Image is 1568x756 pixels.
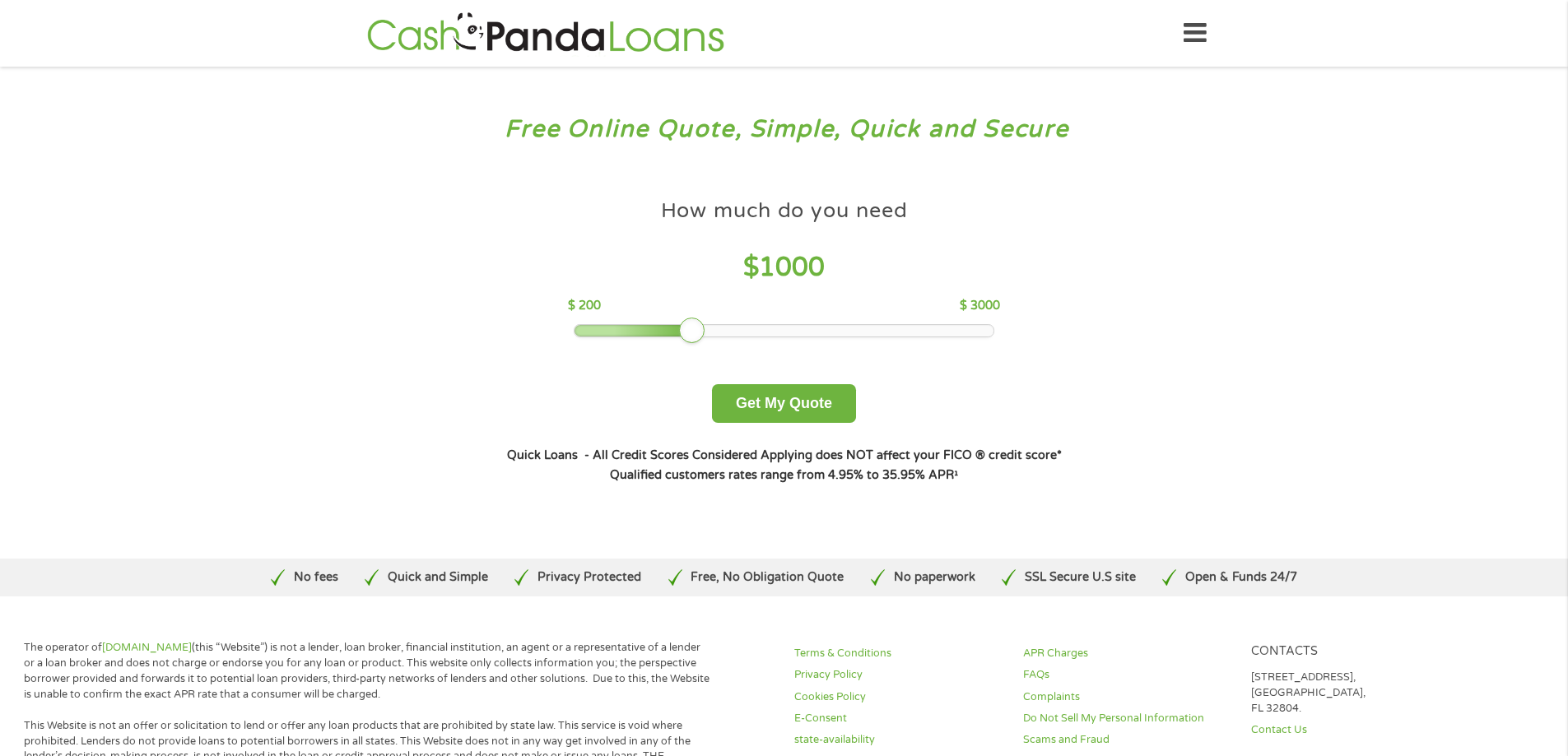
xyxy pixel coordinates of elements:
p: Open & Funds 24/7 [1185,568,1297,587]
a: FAQs [1023,667,1232,683]
h4: Contacts [1251,644,1460,660]
a: Scams and Fraud [1023,732,1232,748]
button: Get My Quote [712,384,856,423]
a: Complaints [1023,689,1232,705]
p: Free, No Obligation Quote [691,568,844,587]
p: SSL Secure U.S site [1025,568,1136,587]
strong: Applying does NOT affect your FICO ® credit score* [761,448,1062,462]
strong: Qualified customers rates range from 4.95% to 35.95% APR¹ [610,468,958,482]
p: Privacy Protected [537,568,641,587]
p: $ 200 [568,297,601,315]
p: [STREET_ADDRESS], [GEOGRAPHIC_DATA], FL 32804. [1251,670,1460,717]
a: Do Not Sell My Personal Information [1023,711,1232,726]
a: Terms & Conditions [794,646,1003,661]
a: Contact Us [1251,722,1460,738]
p: No paperwork [894,568,975,587]
p: Quick and Simple [388,568,488,587]
strong: Quick Loans - All Credit Scores Considered [507,448,757,462]
a: Cookies Policy [794,689,1003,705]
a: APR Charges [1023,646,1232,661]
a: [DOMAIN_NAME] [102,641,192,654]
a: E-Consent [794,711,1003,726]
p: No fees [294,568,338,587]
p: The operator of (this “Website”) is not a lender, loan broker, financial institution, an agent or... [24,640,710,703]
h4: $ [568,251,1000,285]
img: GetLoanNow Logo [362,10,729,57]
span: 1000 [759,252,825,283]
a: state-availability [794,732,1003,748]
h4: How much do you need [661,197,908,225]
a: Privacy Policy [794,667,1003,683]
h3: Free Online Quote, Simple, Quick and Secure [48,114,1521,145]
p: $ 3000 [960,297,1000,315]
